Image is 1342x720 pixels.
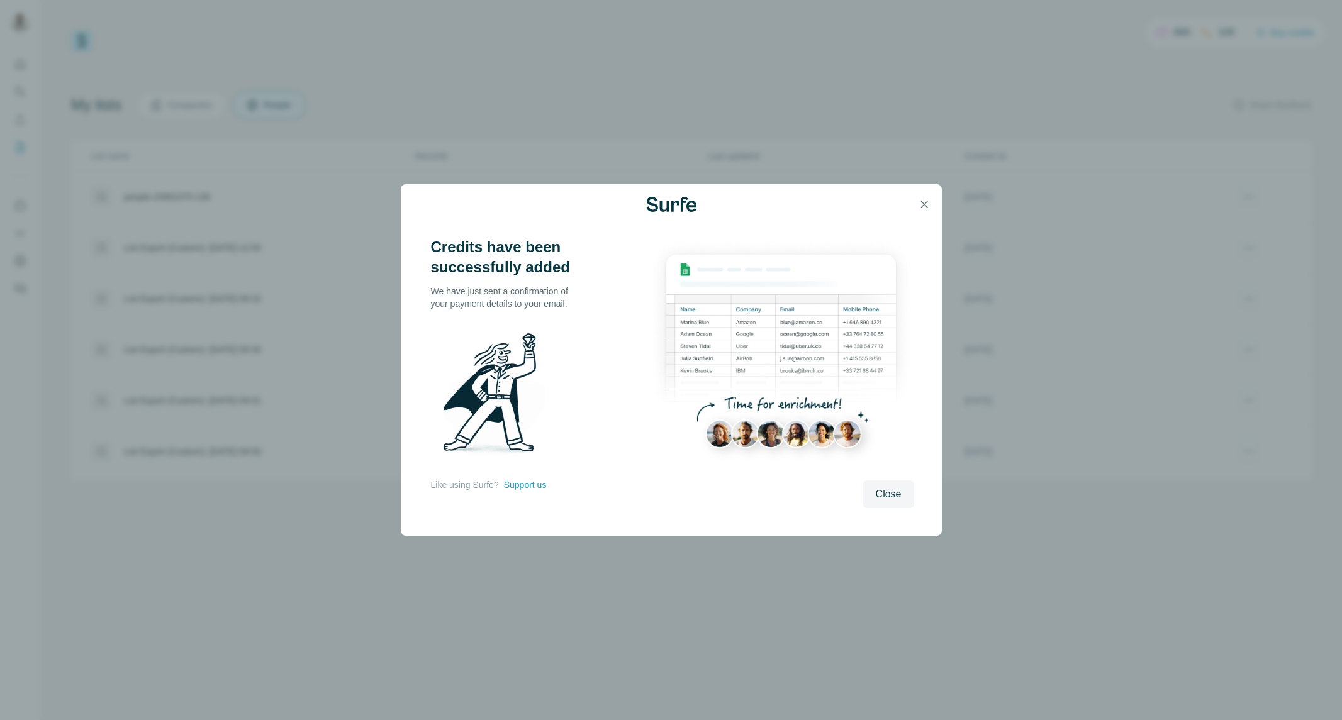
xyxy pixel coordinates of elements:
img: Surfe Logo [646,197,696,212]
img: Enrichment Hub - Sheet Preview [648,237,914,473]
p: Like using Surfe? [431,479,499,491]
span: Close [876,487,902,502]
button: Close [863,480,914,508]
button: Support us [504,479,547,491]
h3: Credits have been successfully added [431,237,582,277]
p: We have just sent a confirmation of your payment details to your email. [431,285,582,310]
img: Surfe Illustration - Man holding diamond [431,325,562,466]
